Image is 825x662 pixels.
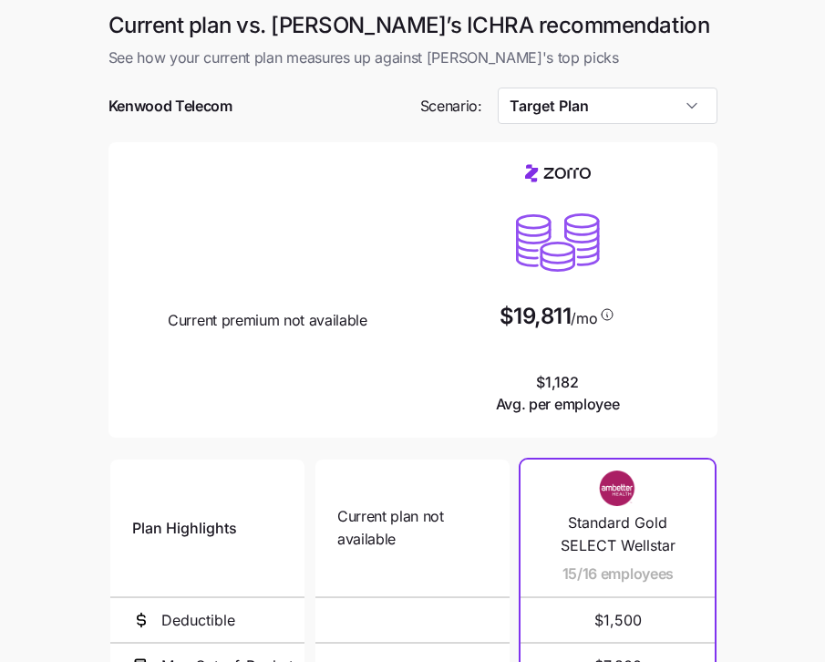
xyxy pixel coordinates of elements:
[542,512,693,557] span: Standard Gold SELECT Wellstar
[571,311,597,326] span: /mo
[108,47,717,69] span: See how your current plan measures up against [PERSON_NAME]'s top picks
[500,305,572,327] span: $19,811
[132,517,237,540] span: Plan Highlights
[108,95,232,118] span: Kenwood Telecom
[496,393,620,416] span: Avg. per employee
[542,598,693,642] span: $1,500
[562,563,674,585] span: 15/16 employees
[337,505,488,551] span: Current plan not available
[108,11,717,39] h1: Current plan vs. [PERSON_NAME]’s ICHRA recommendation
[168,309,367,332] span: Current premium not available
[582,471,655,505] img: Carrier
[420,95,482,118] span: Scenario:
[496,371,620,417] span: $1,182
[161,609,235,632] span: Deductible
